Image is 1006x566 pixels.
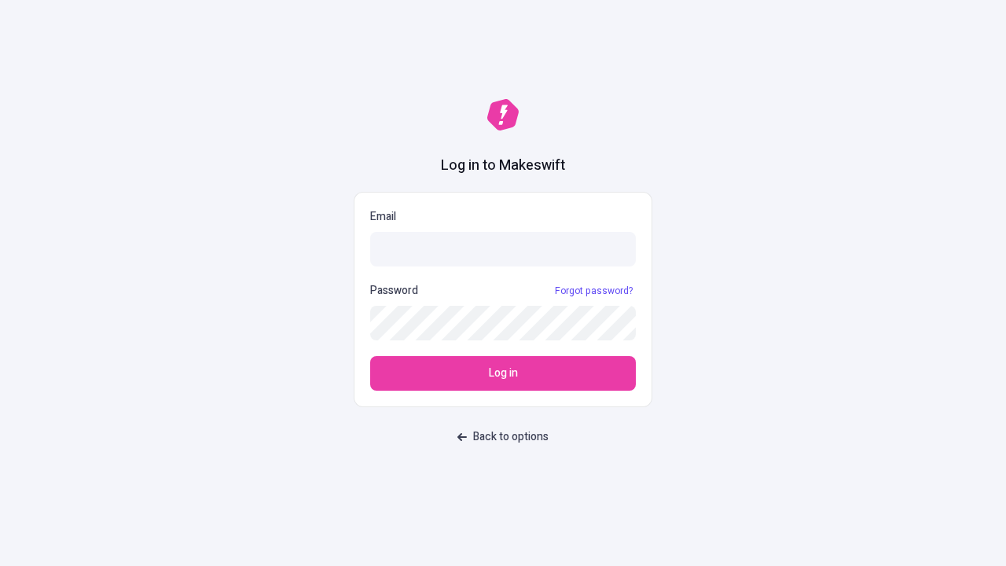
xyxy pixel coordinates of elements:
[489,365,518,382] span: Log in
[441,156,565,176] h1: Log in to Makeswift
[370,232,636,266] input: Email
[473,428,549,446] span: Back to options
[370,282,418,300] p: Password
[370,208,636,226] p: Email
[552,285,636,297] a: Forgot password?
[370,356,636,391] button: Log in
[448,423,558,451] button: Back to options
